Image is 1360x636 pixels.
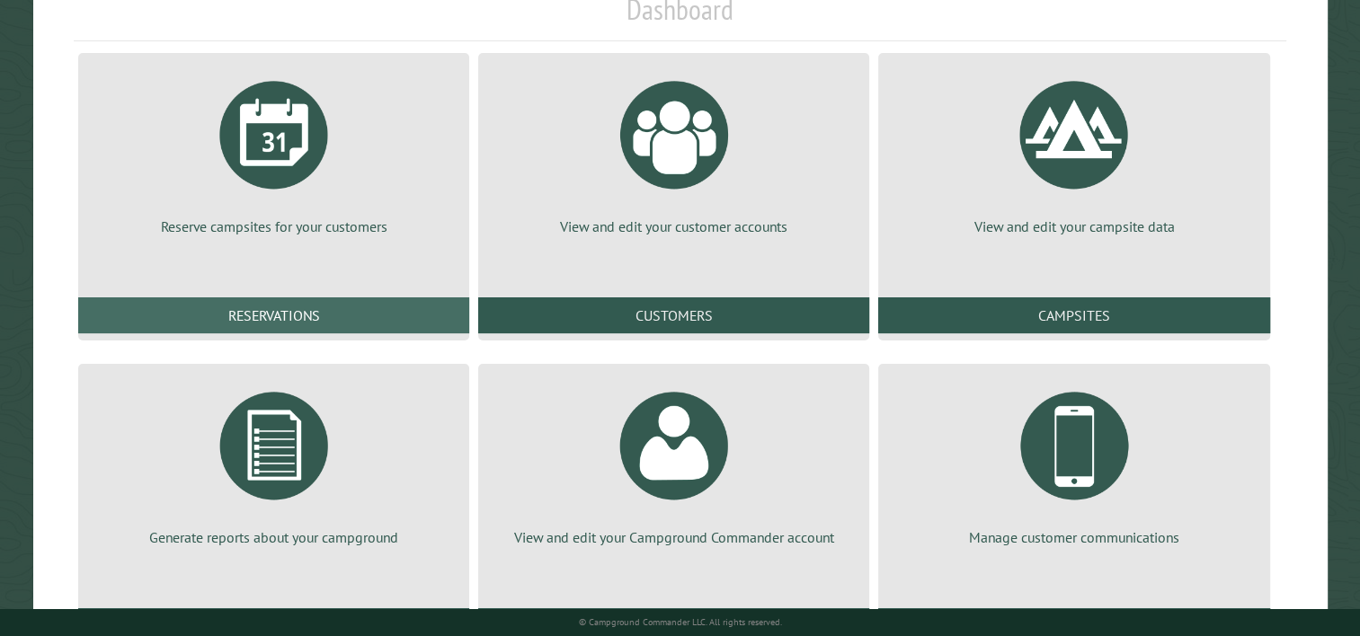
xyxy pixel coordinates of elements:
[900,527,1248,547] p: Manage customer communications
[78,297,469,333] a: Reservations
[478,297,869,333] a: Customers
[100,216,448,236] p: Reserve campsites for your customers
[100,527,448,547] p: Generate reports about your campground
[878,297,1269,333] a: Campsites
[900,378,1248,547] a: Manage customer communications
[579,616,782,628] small: © Campground Commander LLC. All rights reserved.
[500,527,848,547] p: View and edit your Campground Commander account
[900,67,1248,236] a: View and edit your campsite data
[500,378,848,547] a: View and edit your Campground Commander account
[100,378,448,547] a: Generate reports about your campground
[500,216,848,236] p: View and edit your customer accounts
[500,67,848,236] a: View and edit your customer accounts
[100,67,448,236] a: Reserve campsites for your customers
[900,216,1248,236] p: View and edit your campsite data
